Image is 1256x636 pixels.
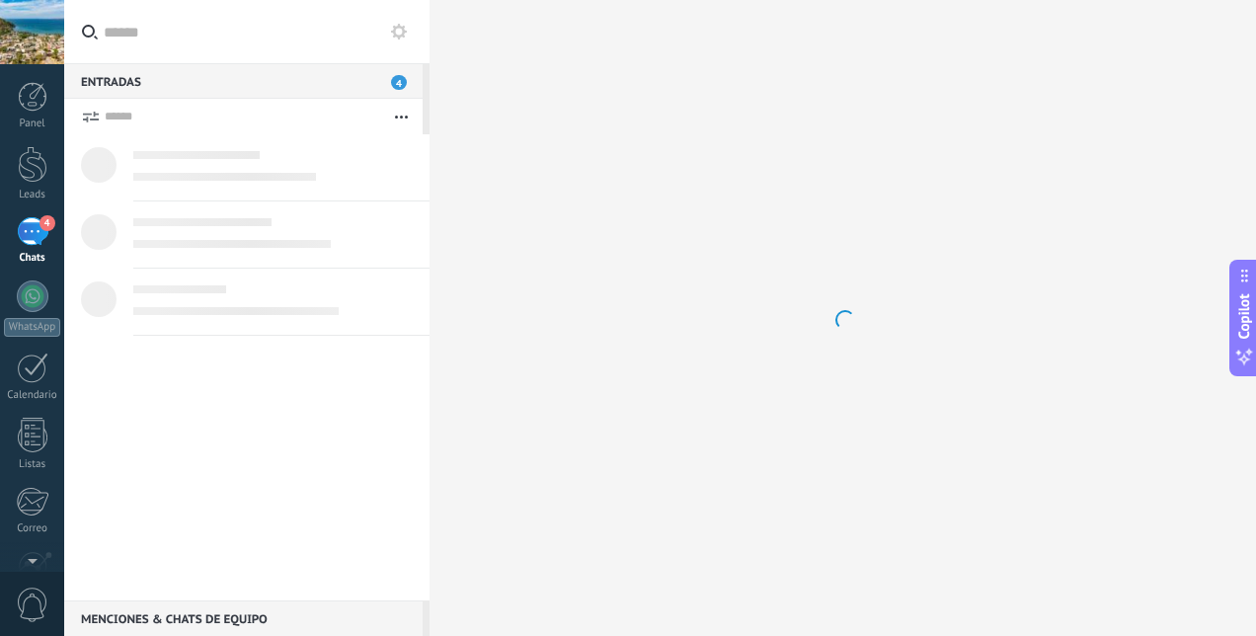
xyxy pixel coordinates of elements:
span: 4 [39,215,55,231]
div: Leads [4,189,61,201]
div: Listas [4,458,61,471]
div: WhatsApp [4,318,60,337]
div: Chats [4,252,61,265]
span: 4 [391,75,407,90]
div: Panel [4,118,61,130]
span: Copilot [1234,294,1254,340]
div: Entradas [64,63,423,99]
button: Más [380,99,423,134]
div: Correo [4,522,61,535]
div: Calendario [4,389,61,402]
div: Menciones & Chats de equipo [64,600,423,636]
